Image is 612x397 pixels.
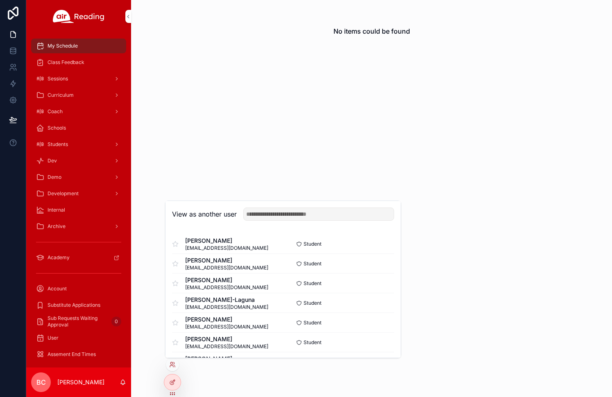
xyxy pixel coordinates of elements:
[48,223,66,230] span: Archive
[48,125,66,131] span: Schools
[48,157,57,164] span: Dev
[304,300,322,306] span: Student
[31,314,126,329] a: Sub Requests Waiting Approval0
[31,39,126,53] a: My Schedule
[48,190,79,197] span: Development
[185,265,268,271] span: [EMAIL_ADDRESS][DOMAIN_NAME]
[172,209,237,219] h2: View as another user
[31,250,126,265] a: Academy
[48,351,96,358] span: Assement End Times
[333,26,410,36] h2: No items could be found
[48,254,70,261] span: Academy
[31,298,126,313] a: Substitute Applications
[31,347,126,362] a: Assement End Times
[31,137,126,152] a: Students
[31,170,126,185] a: Demo
[48,92,74,98] span: Curriculum
[31,55,126,70] a: Class Feedback
[48,285,67,292] span: Account
[185,324,268,330] span: [EMAIL_ADDRESS][DOMAIN_NAME]
[48,108,63,115] span: Coach
[48,174,61,180] span: Demo
[185,237,268,245] span: [PERSON_NAME]
[304,260,322,267] span: Student
[48,335,59,341] span: User
[185,335,268,343] span: [PERSON_NAME]
[185,296,268,304] span: [PERSON_NAME]-Laguna
[48,75,68,82] span: Sessions
[111,317,121,326] div: 0
[304,280,322,287] span: Student
[185,355,268,363] span: [PERSON_NAME]
[185,304,268,310] span: [EMAIL_ADDRESS][DOMAIN_NAME]
[48,141,68,148] span: Students
[36,377,46,387] span: BC
[48,59,84,66] span: Class Feedback
[185,276,268,284] span: [PERSON_NAME]
[53,10,104,23] img: App logo
[185,315,268,324] span: [PERSON_NAME]
[304,241,322,247] span: Student
[31,71,126,86] a: Sessions
[48,315,108,328] span: Sub Requests Waiting Approval
[31,104,126,119] a: Coach
[26,33,131,367] div: scrollable content
[304,339,322,346] span: Student
[31,203,126,217] a: Internal
[185,343,268,350] span: [EMAIL_ADDRESS][DOMAIN_NAME]
[57,378,104,386] p: [PERSON_NAME]
[31,331,126,345] a: User
[31,219,126,234] a: Archive
[185,256,268,265] span: [PERSON_NAME]
[48,207,65,213] span: Internal
[31,88,126,103] a: Curriculum
[185,245,268,251] span: [EMAIL_ADDRESS][DOMAIN_NAME]
[31,281,126,296] a: Account
[185,284,268,291] span: [EMAIL_ADDRESS][DOMAIN_NAME]
[48,302,100,308] span: Substitute Applications
[304,319,322,326] span: Student
[31,153,126,168] a: Dev
[31,121,126,135] a: Schools
[48,43,78,49] span: My Schedule
[31,186,126,201] a: Development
